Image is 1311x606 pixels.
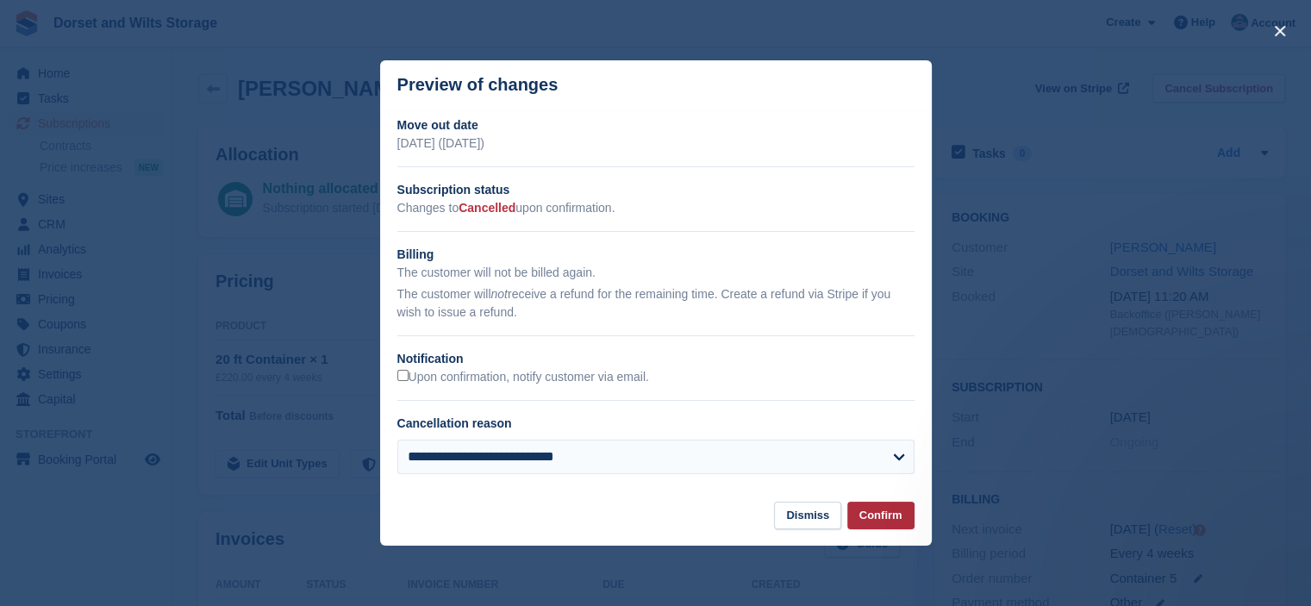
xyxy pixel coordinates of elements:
input: Upon confirmation, notify customer via email. [397,370,409,381]
p: The customer will receive a refund for the remaining time. Create a refund via Stripe if you wish... [397,285,915,322]
p: Preview of changes [397,75,559,95]
button: Dismiss [774,502,841,530]
h2: Move out date [397,116,915,134]
button: Confirm [847,502,915,530]
h2: Billing [397,246,915,264]
button: close [1266,17,1294,45]
h2: Subscription status [397,181,915,199]
em: not [490,287,507,301]
p: [DATE] ([DATE]) [397,134,915,153]
p: The customer will not be billed again. [397,264,915,282]
label: Upon confirmation, notify customer via email. [397,370,649,385]
span: Cancelled [459,201,515,215]
p: Changes to upon confirmation. [397,199,915,217]
label: Cancellation reason [397,416,512,430]
h2: Notification [397,350,915,368]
